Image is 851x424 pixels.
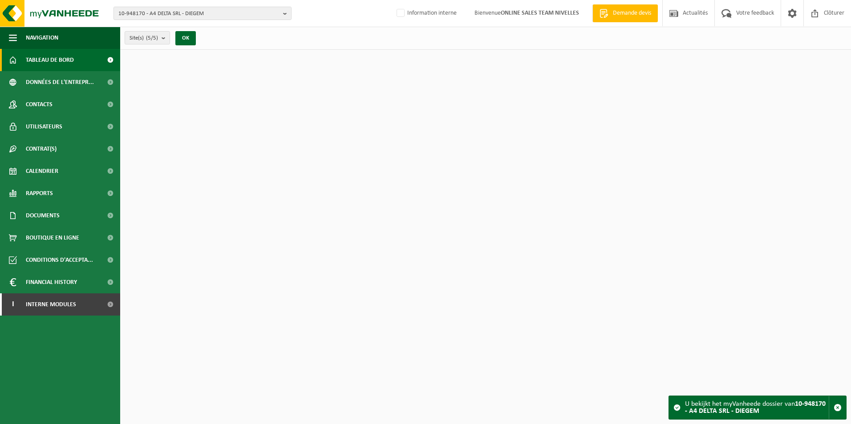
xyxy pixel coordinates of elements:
span: Demande devis [611,9,653,18]
span: Documents [26,204,60,227]
span: Financial History [26,271,77,293]
button: OK [175,31,196,45]
span: Données de l'entrepr... [26,71,94,93]
span: Rapports [26,182,53,204]
span: Boutique en ligne [26,227,79,249]
span: Site(s) [130,32,158,45]
span: Contrat(s) [26,138,57,160]
div: U bekijkt het myVanheede dossier van [685,396,829,419]
span: I [9,293,17,316]
button: Site(s)(5/5) [125,31,170,44]
button: 10-948170 - A4 DELTA SRL - DIEGEM [113,7,292,20]
a: Demande devis [592,4,658,22]
span: Tableau de bord [26,49,74,71]
span: Calendrier [26,160,58,182]
span: Navigation [26,27,58,49]
span: Conditions d'accepta... [26,249,93,271]
span: Contacts [26,93,53,116]
label: Information interne [395,7,457,20]
span: Utilisateurs [26,116,62,138]
span: 10-948170 - A4 DELTA SRL - DIEGEM [118,7,280,20]
strong: ONLINE SALES TEAM NIVELLES [501,10,579,16]
count: (5/5) [146,35,158,41]
strong: 10-948170 - A4 DELTA SRL - DIEGEM [685,400,826,415]
span: Interne modules [26,293,76,316]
